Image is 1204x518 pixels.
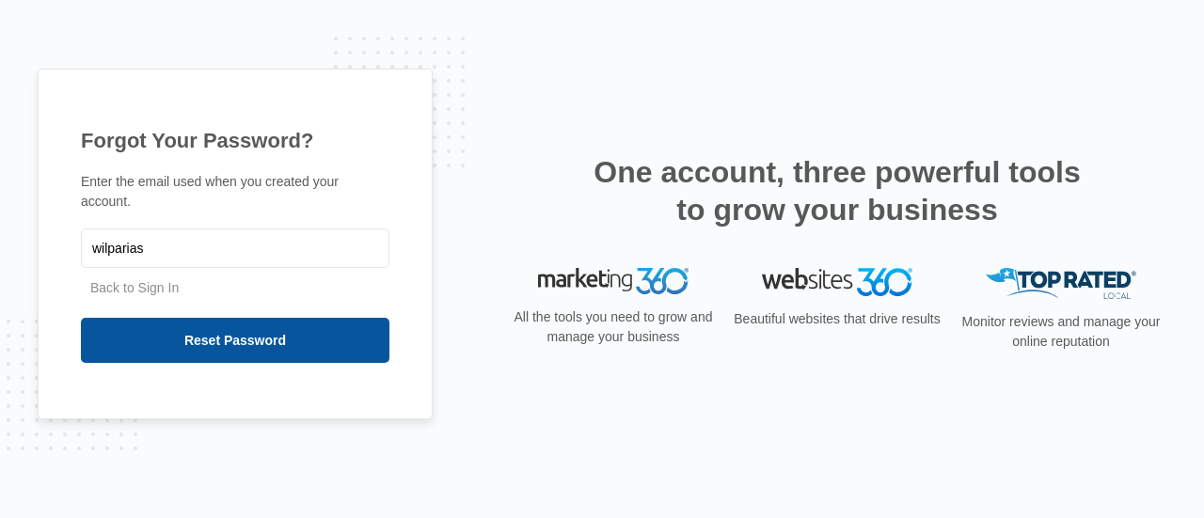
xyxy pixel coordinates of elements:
[762,268,912,295] img: Websites 360
[732,309,943,329] p: Beautiful websites that drive results
[81,125,389,156] h1: Forgot Your Password?
[81,172,389,212] p: Enter the email used when you created your account.
[538,268,689,294] img: Marketing 360
[956,312,1166,352] p: Monitor reviews and manage your online reputation
[986,268,1136,299] img: Top Rated Local
[508,307,719,347] p: All the tools you need to grow and manage your business
[81,318,389,363] input: Reset Password
[81,228,389,268] input: Email
[90,280,179,295] a: Back to Sign In
[588,153,1086,228] h2: One account, three powerful tools to grow your business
